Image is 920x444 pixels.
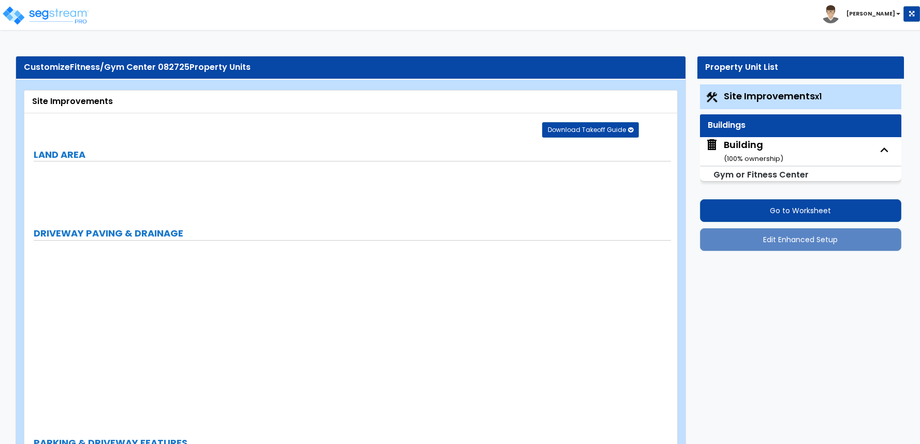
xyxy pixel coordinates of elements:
[846,10,895,18] b: [PERSON_NAME]
[705,138,783,165] span: Building
[724,138,783,165] div: Building
[705,91,719,104] img: Construction.png
[815,91,822,102] small: x1
[700,228,901,251] button: Edit Enhanced Setup
[705,138,719,152] img: building.svg
[705,62,896,73] div: Property Unit List
[70,61,189,73] span: Fitness/Gym Center 082725
[822,5,840,23] img: avatar.png
[34,148,671,161] label: LAND AREA
[542,122,639,138] button: Download Takeoff Guide
[700,199,901,222] button: Go to Worksheet
[724,154,783,164] small: ( 100 % ownership)
[548,125,626,134] span: Download Takeoff Guide
[24,62,678,73] div: Customize Property Units
[708,120,894,131] div: Buildings
[713,169,809,181] small: Gym or Fitness Center
[32,96,669,108] div: Site Improvements
[724,90,822,102] span: Site Improvements
[34,227,671,240] label: DRIVEWAY PAVING & DRAINAGE
[2,5,90,26] img: logo_pro_r.png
